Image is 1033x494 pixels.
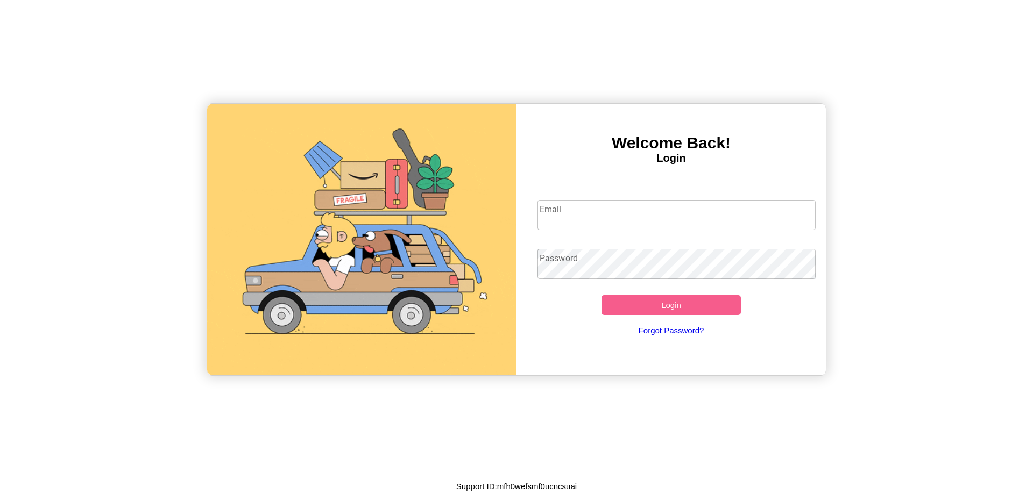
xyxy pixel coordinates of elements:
[532,315,811,346] a: Forgot Password?
[456,479,577,493] p: Support ID: mfh0wefsmf0ucncsuai
[516,134,826,152] h3: Welcome Back!
[602,295,741,315] button: Login
[516,152,826,164] h4: Login
[207,104,516,375] img: gif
